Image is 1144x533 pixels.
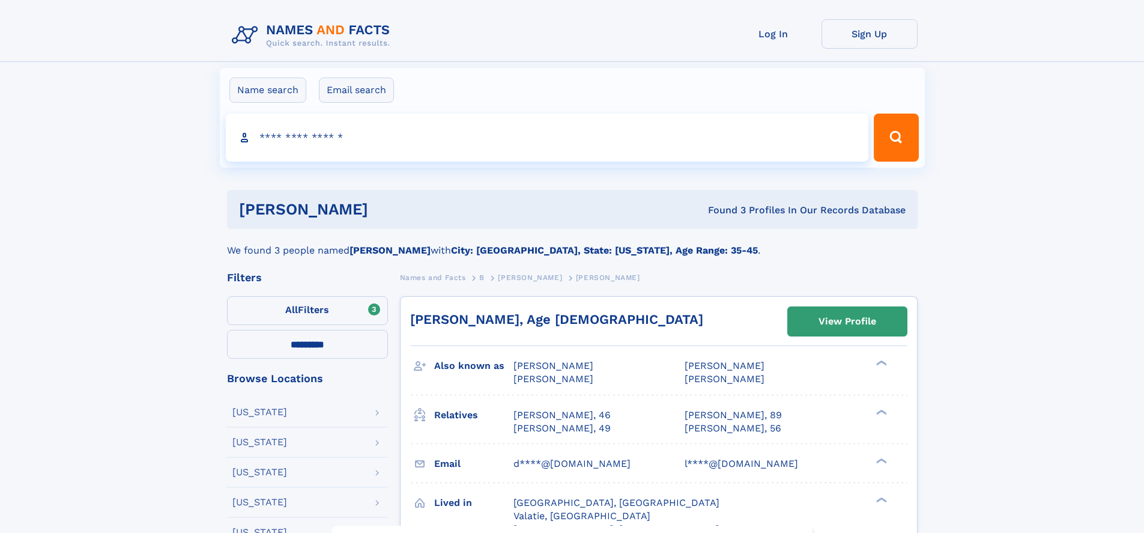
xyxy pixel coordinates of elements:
[873,359,888,367] div: ❯
[229,78,306,103] label: Name search
[319,78,394,103] label: Email search
[576,273,640,282] span: [PERSON_NAME]
[400,270,466,285] a: Names and Facts
[410,312,703,327] a: [PERSON_NAME], Age [DEMOGRAPHIC_DATA]
[350,245,431,256] b: [PERSON_NAME]
[434,493,513,513] h3: Lived in
[819,308,876,335] div: View Profile
[873,408,888,416] div: ❯
[538,204,906,217] div: Found 3 Profiles In Our Records Database
[226,114,869,162] input: search input
[685,422,781,435] a: [PERSON_NAME], 56
[513,360,593,371] span: [PERSON_NAME]
[285,304,298,315] span: All
[513,373,593,385] span: [PERSON_NAME]
[434,405,513,425] h3: Relatives
[232,407,287,417] div: [US_STATE]
[873,496,888,504] div: ❯
[498,270,562,285] a: [PERSON_NAME]
[513,497,719,508] span: [GEOGRAPHIC_DATA], [GEOGRAPHIC_DATA]
[239,202,538,217] h1: [PERSON_NAME]
[451,245,758,256] b: City: [GEOGRAPHIC_DATA], State: [US_STATE], Age Range: 35-45
[232,498,287,507] div: [US_STATE]
[434,454,513,474] h3: Email
[788,307,907,336] a: View Profile
[513,422,611,435] a: [PERSON_NAME], 49
[434,356,513,376] h3: Also known as
[685,360,764,371] span: [PERSON_NAME]
[498,273,562,282] span: [PERSON_NAME]
[479,273,485,282] span: B
[227,19,400,52] img: Logo Names and Facts
[227,272,388,283] div: Filters
[725,19,822,49] a: Log In
[685,373,764,385] span: [PERSON_NAME]
[513,409,611,422] a: [PERSON_NAME], 46
[685,409,782,422] a: [PERSON_NAME], 89
[232,468,287,477] div: [US_STATE]
[873,457,888,464] div: ❯
[227,296,388,325] label: Filters
[232,437,287,447] div: [US_STATE]
[822,19,918,49] a: Sign Up
[479,270,485,285] a: B
[227,373,388,384] div: Browse Locations
[874,114,918,162] button: Search Button
[227,229,918,258] div: We found 3 people named with .
[513,510,650,522] span: Valatie, [GEOGRAPHIC_DATA]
